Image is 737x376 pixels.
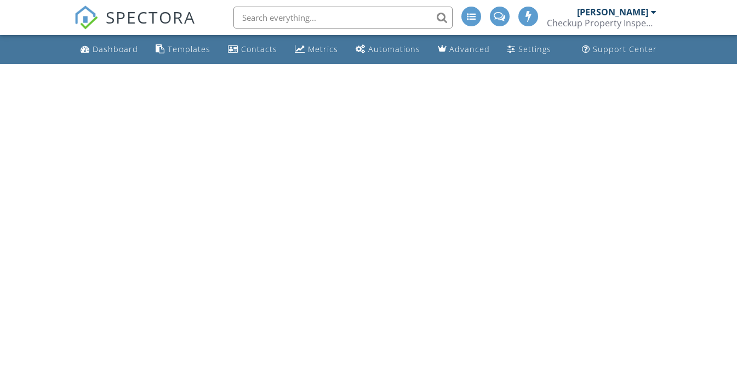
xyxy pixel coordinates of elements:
img: The Best Home Inspection Software - Spectora [74,5,98,30]
div: Settings [518,44,551,54]
a: Dashboard [76,39,142,60]
div: Dashboard [93,44,138,54]
a: Automations (Advanced) [351,39,425,60]
span: SPECTORA [106,5,196,29]
div: [PERSON_NAME] [577,7,648,18]
div: Metrics [308,44,338,54]
a: Metrics [290,39,342,60]
div: Advanced [449,44,490,54]
a: Contacts [224,39,282,60]
div: Automations [368,44,420,54]
a: Settings [503,39,556,60]
a: Advanced [433,39,494,60]
input: Search everything... [233,7,453,29]
div: Contacts [241,44,277,54]
div: Support Center [593,44,657,54]
a: Support Center [578,39,661,60]
a: Templates [151,39,215,60]
a: SPECTORA [74,15,196,38]
div: Checkup Property Inspections, LLC [547,18,656,29]
div: Templates [168,44,210,54]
